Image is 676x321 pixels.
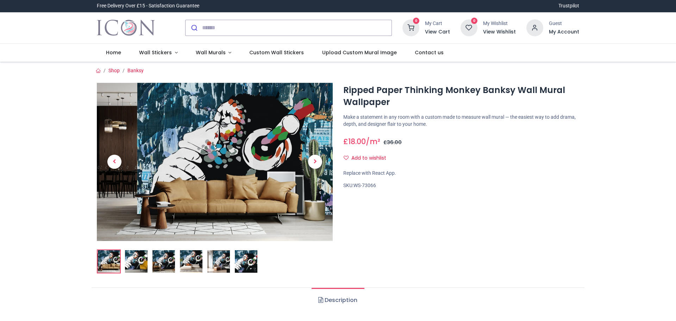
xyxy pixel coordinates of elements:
div: My Wishlist [483,20,516,27]
button: Submit [186,20,202,36]
img: WS-73066-04 [180,250,202,273]
a: Wall Stickers [130,44,187,62]
a: Logo of Icon Wall Stickers [97,18,155,38]
a: Shop [108,68,120,73]
div: Guest [549,20,579,27]
a: Trustpilot [558,2,579,10]
span: WS-73066 [353,183,376,188]
img: Ripped Paper Thinking Monkey Banksy Wall Mural Wallpaper [98,250,120,273]
a: View Wishlist [483,29,516,36]
span: Previous [107,155,121,169]
a: 0 [461,24,477,30]
img: Ripped Paper Thinking Monkey Banksy Wall Mural Wallpaper [97,83,333,241]
a: 0 [402,24,419,30]
img: WS-73066-02 [125,250,148,273]
span: Home [106,49,121,56]
h1: Ripped Paper Thinking Monkey Banksy Wall Mural Wallpaper [343,84,579,109]
div: Free Delivery Over £15 - Satisfaction Guarantee [97,2,199,10]
a: My Account [549,29,579,36]
div: SKU: [343,182,579,189]
div: My Cart [425,20,450,27]
a: Previous [97,106,132,217]
a: View Cart [425,29,450,36]
span: Upload Custom Mural Image [322,49,397,56]
sup: 0 [413,18,420,24]
p: Make a statement in any room with a custom made to measure wall mural — the easiest way to add dr... [343,114,579,128]
div: Replace with React App. [343,170,579,177]
i: Add to wishlist [344,155,349,160]
span: £ [343,136,366,147]
span: /m² [366,136,380,147]
a: Banksy [127,68,144,73]
img: Icon Wall Stickers [97,18,155,38]
span: Wall Murals [196,49,226,56]
span: Contact us [415,49,444,56]
img: WS-73066-03 [152,250,175,273]
span: 36.00 [387,139,402,146]
sup: 0 [471,18,478,24]
img: WS-73066-05 [207,250,230,273]
span: Wall Stickers [139,49,172,56]
span: £ [383,139,402,146]
span: 18.00 [348,136,366,147]
a: Next [298,106,333,217]
button: Add to wishlistAdd to wishlist [343,152,392,164]
span: Custom Wall Stickers [249,49,304,56]
a: Description [312,288,364,313]
span: Next [308,155,322,169]
img: WS-73066-06 [235,250,257,273]
a: Wall Murals [187,44,240,62]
